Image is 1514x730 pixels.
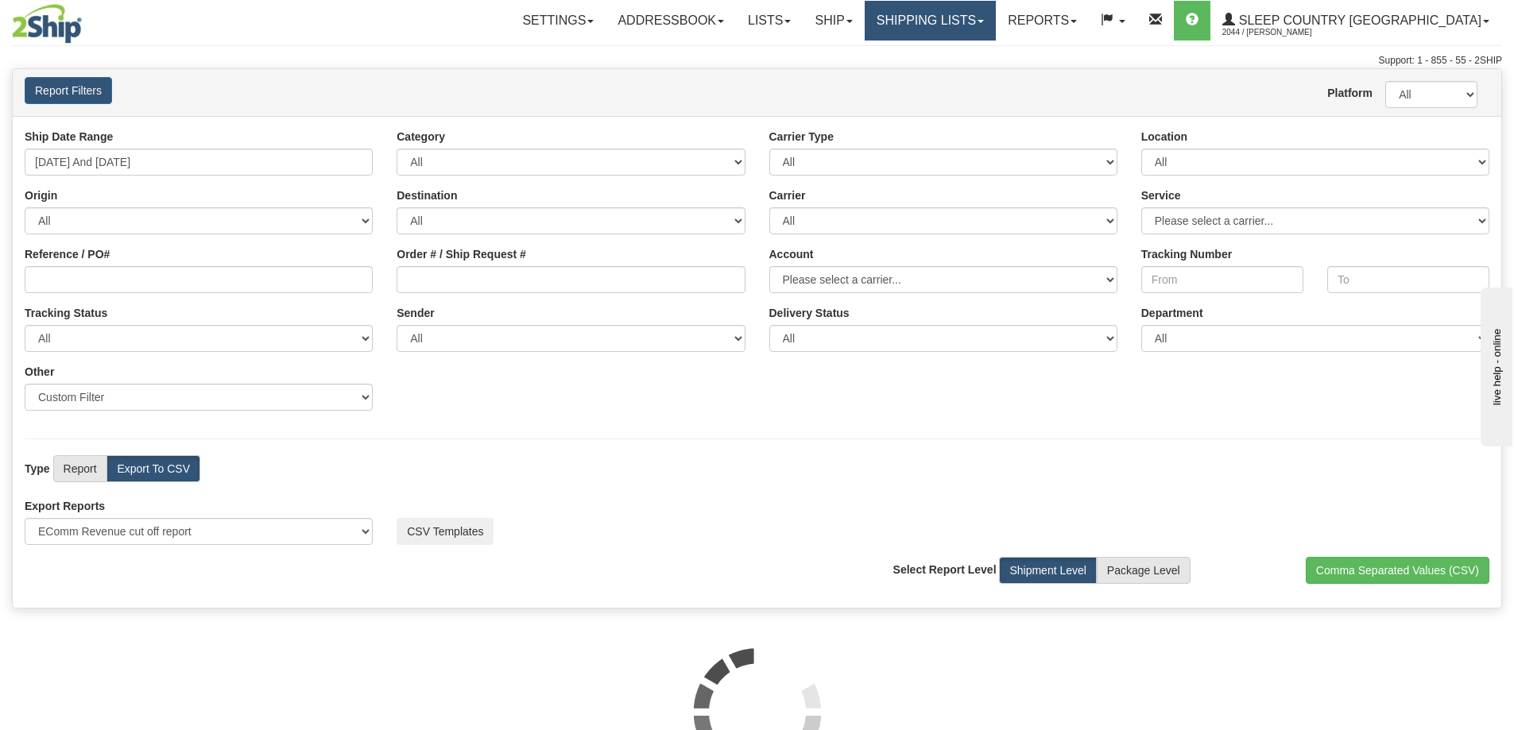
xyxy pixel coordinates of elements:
[12,14,147,25] div: live help - online
[25,187,57,203] label: Origin
[1097,557,1191,584] label: Package Level
[25,129,113,145] label: Ship Date Range
[25,498,105,514] label: Export Reports
[106,455,200,482] label: Export To CSV
[25,77,112,104] button: Report Filters
[769,187,806,203] label: Carrier
[12,4,82,44] img: logo2044.jpg
[397,246,526,262] label: Order # / Ship Request #
[1235,14,1481,27] span: Sleep Country [GEOGRAPHIC_DATA]
[1141,129,1187,145] label: Location
[865,1,996,41] a: Shipping lists
[803,1,864,41] a: Ship
[1222,25,1342,41] span: 2044 / [PERSON_NAME]
[397,129,445,145] label: Category
[1210,1,1501,41] a: Sleep Country [GEOGRAPHIC_DATA] 2044 / [PERSON_NAME]
[25,246,110,262] label: Reference / PO#
[1327,266,1489,293] input: To
[769,129,834,145] label: Carrier Type
[769,305,850,321] label: Please ensure data set in report has been RECENTLY tracked from your Shipment History
[996,1,1089,41] a: Reports
[397,187,457,203] label: Destination
[999,557,1097,584] label: Shipment Level
[25,461,50,477] label: Type
[510,1,606,41] a: Settings
[397,305,434,321] label: Sender
[1141,305,1203,321] label: Department
[1477,284,1512,446] iframe: chat widget
[12,54,1502,68] div: Support: 1 - 855 - 55 - 2SHIP
[397,518,494,545] button: CSV Templates
[736,1,803,41] a: Lists
[1306,557,1489,584] button: Comma Separated Values (CSV)
[1141,266,1303,293] input: From
[53,455,107,482] label: Report
[893,562,997,577] label: Select Report Level
[1327,85,1361,101] label: Platform
[1141,246,1232,262] label: Tracking Number
[606,1,736,41] a: Addressbook
[769,325,1117,352] select: Please ensure data set in report has been RECENTLY tracked from your Shipment History
[1141,187,1181,203] label: Service
[25,364,54,380] label: Other
[25,305,107,321] label: Tracking Status
[769,246,814,262] label: Account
